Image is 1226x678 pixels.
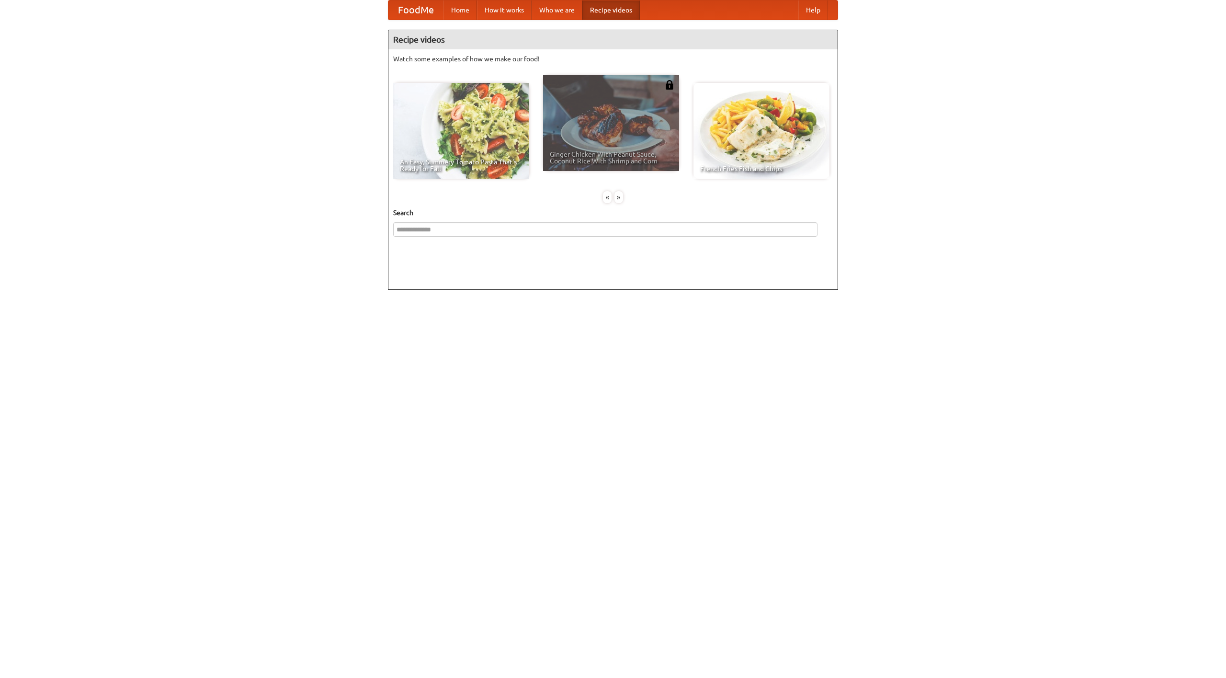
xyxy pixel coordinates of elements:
[582,0,640,20] a: Recipe videos
[532,0,582,20] a: Who we are
[693,83,829,179] a: French Fries Fish and Chips
[393,208,833,218] h5: Search
[400,159,522,172] span: An Easy, Summery Tomato Pasta That's Ready for Fall
[388,30,838,49] h4: Recipe videos
[798,0,828,20] a: Help
[477,0,532,20] a: How it works
[603,191,612,203] div: «
[388,0,443,20] a: FoodMe
[614,191,623,203] div: »
[393,54,833,64] p: Watch some examples of how we make our food!
[665,80,674,90] img: 483408.png
[700,165,823,172] span: French Fries Fish and Chips
[393,83,529,179] a: An Easy, Summery Tomato Pasta That's Ready for Fall
[443,0,477,20] a: Home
